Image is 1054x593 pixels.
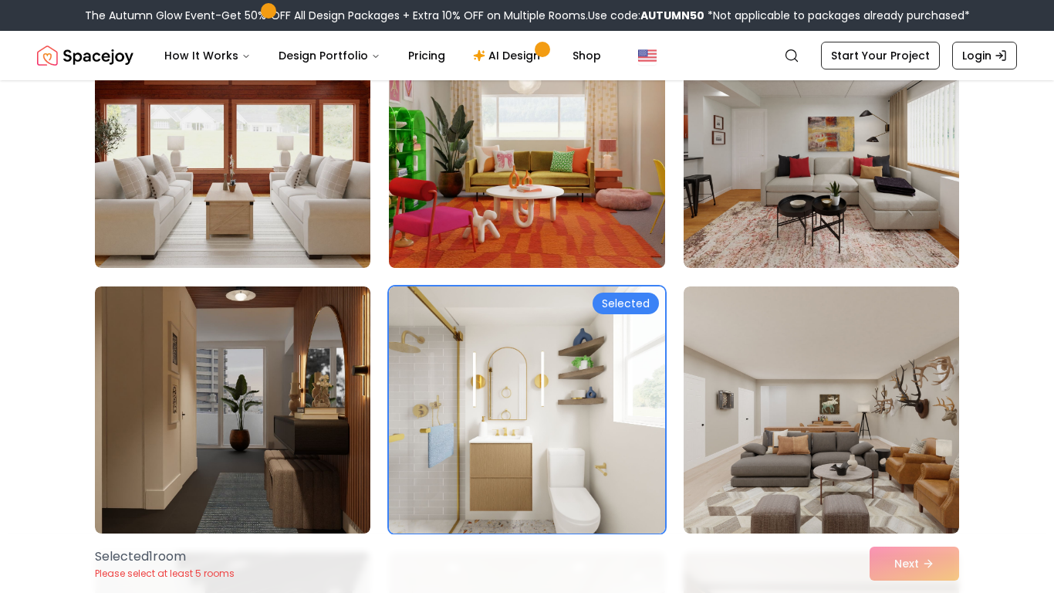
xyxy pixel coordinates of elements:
[638,46,657,65] img: United States
[37,40,133,71] a: Spacejoy
[396,40,458,71] a: Pricing
[152,40,613,71] nav: Main
[266,40,393,71] button: Design Portfolio
[37,40,133,71] img: Spacejoy Logo
[95,547,235,566] p: Selected 1 room
[85,8,970,23] div: The Autumn Glow Event-Get 50% OFF All Design Packages + Extra 10% OFF on Multiple Rooms.
[461,40,557,71] a: AI Design
[95,568,235,580] p: Please select at least 5 rooms
[389,286,664,534] img: Room room-5
[684,286,959,534] img: Room room-6
[382,15,671,274] img: Room room-2
[704,8,970,23] span: *Not applicable to packages already purchased*
[37,31,1017,80] nav: Global
[560,40,613,71] a: Shop
[95,21,370,268] img: Room room-1
[952,42,1017,69] a: Login
[821,42,940,69] a: Start Your Project
[684,21,959,268] img: Room room-3
[588,8,704,23] span: Use code:
[640,8,704,23] b: AUTUMN50
[593,293,659,314] div: Selected
[95,286,370,534] img: Room room-4
[152,40,263,71] button: How It Works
